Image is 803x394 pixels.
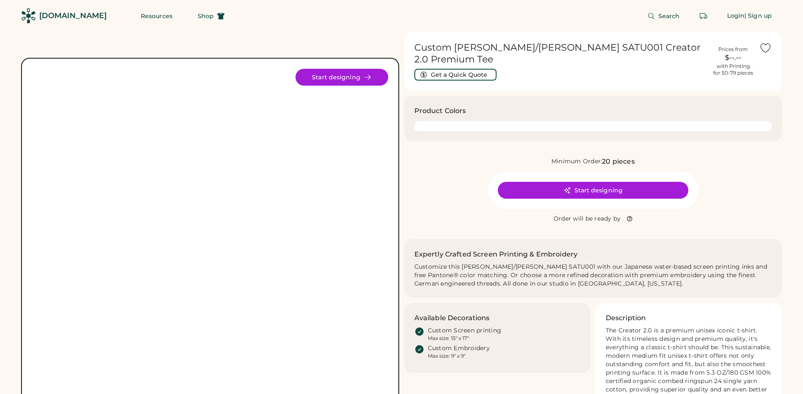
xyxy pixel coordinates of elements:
span: Search [658,13,680,19]
h1: Custom [PERSON_NAME]/[PERSON_NAME] SATU001 Creator 2.0 Premium Tee [414,42,707,65]
div: Login [727,12,745,20]
button: Shop [188,8,235,24]
div: Minimum Order: [551,157,602,166]
button: Resources [131,8,183,24]
div: Order will be ready by [553,215,621,223]
div: Customize this [PERSON_NAME]/[PERSON_NAME] SATU001 with our Japanese water-based screen printing ... [414,263,772,288]
span: Shop [198,13,214,19]
div: Max size: 15" x 17" [428,335,469,342]
div: $--.-- [712,53,754,63]
button: Search [637,8,690,24]
div: Custom Embroidery [428,344,490,353]
button: Retrieve an order [695,8,712,24]
div: Prices from [718,46,748,53]
h3: Description [606,313,646,323]
div: 20 pieces [602,157,634,167]
div: with Printing for 50-79 pieces [713,63,753,76]
button: Start designing [295,69,388,86]
div: | Sign up [744,12,772,20]
div: Max size: 9" x 9" [428,353,465,359]
div: Custom Screen printing [428,327,502,335]
div: [DOMAIN_NAME] [39,11,107,21]
button: Start designing [498,182,688,199]
h3: Available Decorations [414,313,490,323]
h3: Product Colors [414,106,466,116]
img: Rendered Logo - Screens [21,8,36,23]
button: Get a Quick Quote [414,69,497,81]
h2: Expertly Crafted Screen Printing & Embroidery [414,249,578,259]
